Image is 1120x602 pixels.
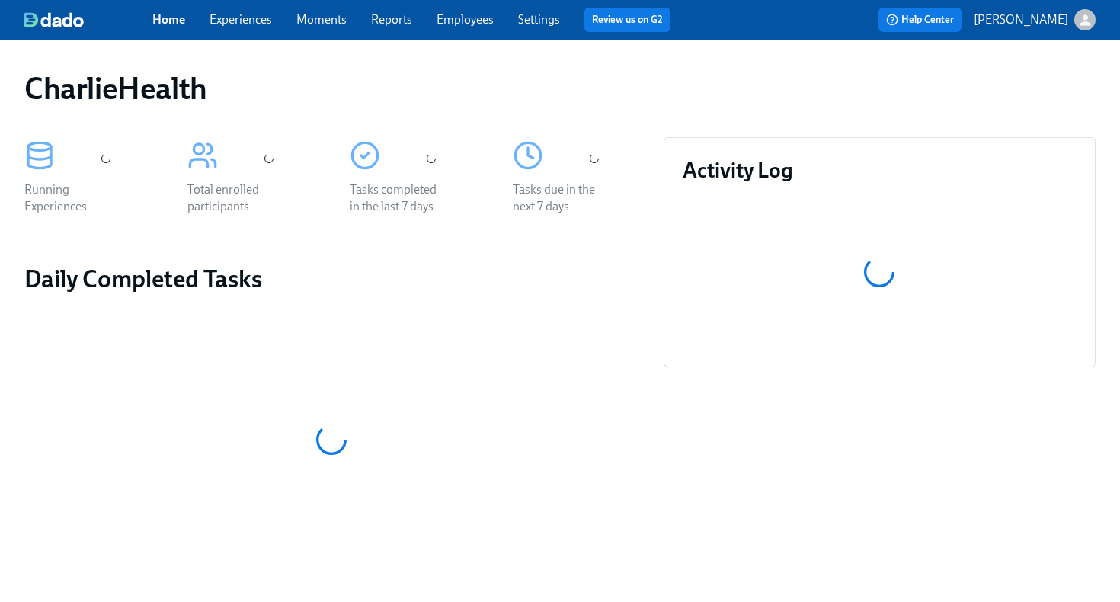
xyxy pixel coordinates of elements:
[187,181,285,215] div: Total enrolled participants
[371,12,412,27] a: Reports
[584,8,670,32] button: Review us on G2
[210,12,272,27] a: Experiences
[24,12,152,27] a: dado
[296,12,347,27] a: Moments
[24,181,122,215] div: Running Experiences
[683,156,1077,184] h3: Activity Log
[152,12,185,27] a: Home
[24,12,84,27] img: dado
[974,11,1068,28] p: [PERSON_NAME]
[24,70,207,107] h1: CharlieHealth
[513,181,610,215] div: Tasks due in the next 7 days
[437,12,494,27] a: Employees
[886,12,954,27] span: Help Center
[592,12,663,27] a: Review us on G2
[518,12,560,27] a: Settings
[974,9,1096,30] button: [PERSON_NAME]
[878,8,962,32] button: Help Center
[24,264,639,294] h2: Daily Completed Tasks
[350,181,447,215] div: Tasks completed in the last 7 days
